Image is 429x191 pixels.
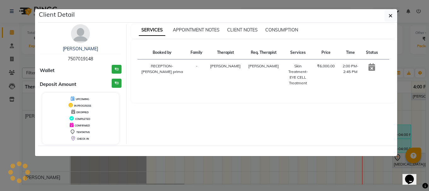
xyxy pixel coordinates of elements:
[75,117,90,121] span: COMPLETED
[112,79,121,88] h3: ₹0
[138,59,187,90] td: RECEPTION-[PERSON_NAME] prima
[317,63,335,69] div: ₹6,000.00
[206,46,244,59] th: Therapist
[76,98,89,101] span: UPCOMING
[40,81,76,88] span: Deposit Amount
[338,46,362,59] th: Time
[68,56,93,62] span: 7507019148
[112,65,121,74] h3: ₹0
[173,27,220,33] span: APPOINTMENT NOTES
[313,46,338,59] th: Price
[76,131,90,134] span: TENTATIVE
[227,27,258,33] span: CLIENT NOTES
[248,64,279,68] span: [PERSON_NAME]
[138,46,187,59] th: Booked by
[265,27,298,33] span: CONSUMPTION
[286,63,309,86] div: Skin Treatment- EYE CELL Treatment
[77,137,89,140] span: CHECK-IN
[338,59,362,90] td: 2:00 PM-2:45 PM
[40,67,55,74] span: Wallet
[139,25,165,36] span: SERVICES
[76,111,89,114] span: DROPPED
[74,104,91,107] span: IN PROGRESS
[63,46,98,52] a: [PERSON_NAME]
[187,46,206,59] th: Family
[283,46,313,59] th: Services
[187,59,206,90] td: -
[39,10,75,19] h5: Client Detail
[362,46,382,59] th: Status
[244,46,283,59] th: Req. Therapist
[71,24,90,43] img: avatar
[75,124,90,127] span: CONFIRMED
[210,64,241,68] span: [PERSON_NAME]
[403,166,423,185] iframe: chat widget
